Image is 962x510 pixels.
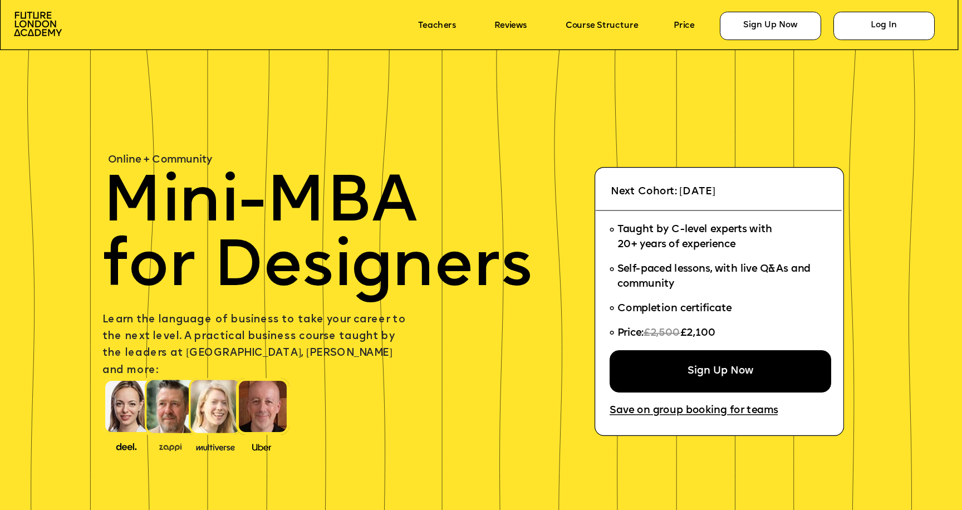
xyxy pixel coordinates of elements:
a: Price [674,21,694,31]
span: Online + Community [108,155,212,165]
span: Mini-MBA for Designers [102,171,533,301]
span: £2,100 [680,328,716,339]
span: Price: [617,328,644,339]
a: Save on group booking for teams [610,406,778,417]
img: image-b7d05013-d886-4065-8d38-3eca2af40620.png [193,440,238,452]
a: Teachers [418,21,456,31]
a: Reviews [494,21,526,31]
span: Taught by C-level experts with 20+ years of experience [617,225,772,251]
img: image-b2f1584c-cbf7-4a77-bbe0-f56ae6ee31f2.png [151,440,189,451]
img: image-99cff0b2-a396-4aab-8550-cf4071da2cb9.png [242,440,281,452]
span: Learn the language of business to take your career to the next level. A practical business course... [102,315,409,376]
span: Self-paced lessons, with live Q&As and community [617,264,814,290]
img: image-388f4489-9820-4c53-9b08-f7df0b8d4ae2.png [107,439,145,452]
span: Completion certificate [617,304,732,315]
span: £2,500 [644,328,680,339]
img: image-aac980e9-41de-4c2d-a048-f29dd30a0068.png [14,12,62,36]
span: Next Cohort: [DATE] [611,187,715,197]
a: Course Structure [566,21,638,31]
